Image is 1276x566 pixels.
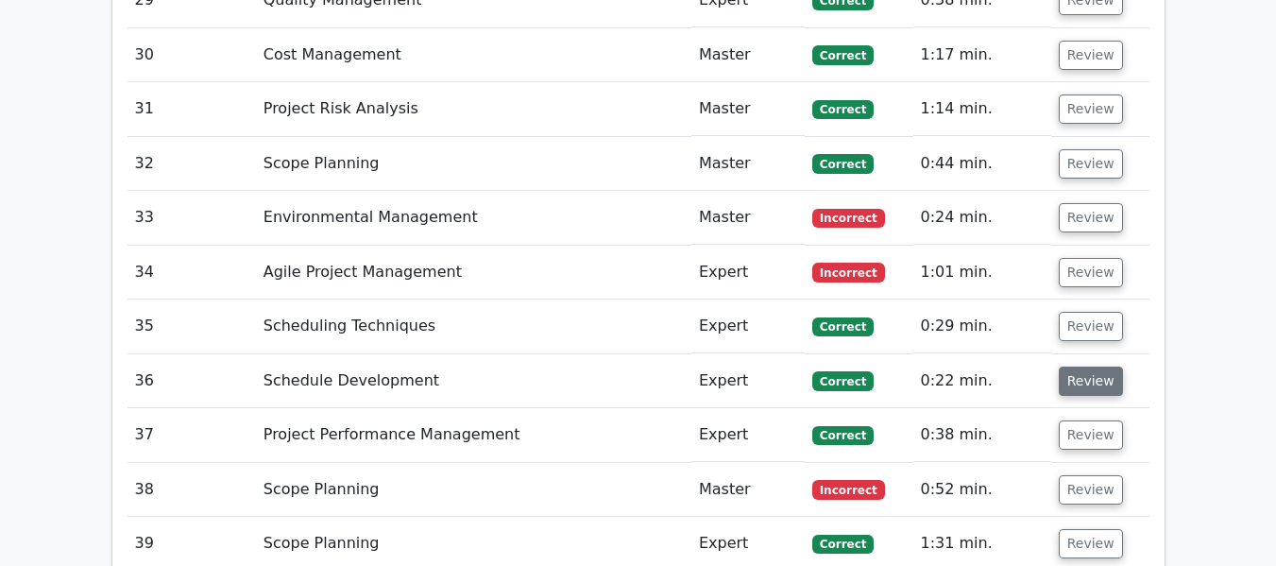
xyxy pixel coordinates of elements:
td: 1:14 min. [913,82,1051,136]
span: Correct [812,45,874,64]
td: Project Risk Analysis [256,82,691,136]
td: 33 [128,191,256,245]
td: 0:24 min. [913,191,1051,245]
td: Scope Planning [256,137,691,191]
td: 30 [128,28,256,82]
td: Scheduling Techniques [256,300,691,353]
td: Schedule Development [256,354,691,408]
td: 1:17 min. [913,28,1051,82]
td: Cost Management [256,28,691,82]
span: Incorrect [812,263,885,282]
td: 0:38 min. [913,408,1051,462]
span: Incorrect [812,209,885,228]
button: Review [1059,258,1123,287]
td: 31 [128,82,256,136]
button: Review [1059,203,1123,232]
button: Review [1059,94,1123,124]
button: Review [1059,529,1123,558]
td: Master [691,82,805,136]
span: Correct [812,317,874,336]
td: 34 [128,246,256,300]
button: Review [1059,475,1123,505]
button: Review [1059,367,1123,396]
td: Master [691,463,805,517]
td: 38 [128,463,256,517]
span: Correct [812,154,874,173]
td: Environmental Management [256,191,691,245]
td: 35 [128,300,256,353]
td: 1:01 min. [913,246,1051,300]
td: Master [691,137,805,191]
span: Correct [812,100,874,119]
td: 37 [128,408,256,462]
span: Correct [812,371,874,390]
td: Project Performance Management [256,408,691,462]
button: Review [1059,41,1123,70]
span: Correct [812,535,874,554]
td: 0:52 min. [913,463,1051,517]
td: 0:44 min. [913,137,1051,191]
td: Expert [691,354,805,408]
button: Review [1059,149,1123,179]
button: Review [1059,312,1123,341]
td: Agile Project Management [256,246,691,300]
td: Expert [691,408,805,462]
td: 32 [128,137,256,191]
td: 0:22 min. [913,354,1051,408]
td: 0:29 min. [913,300,1051,353]
td: Expert [691,300,805,353]
span: Incorrect [812,480,885,499]
td: Master [691,191,805,245]
button: Review [1059,420,1123,450]
span: Correct [812,426,874,445]
td: Master [691,28,805,82]
td: Expert [691,246,805,300]
td: 36 [128,354,256,408]
td: Scope Planning [256,463,691,517]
